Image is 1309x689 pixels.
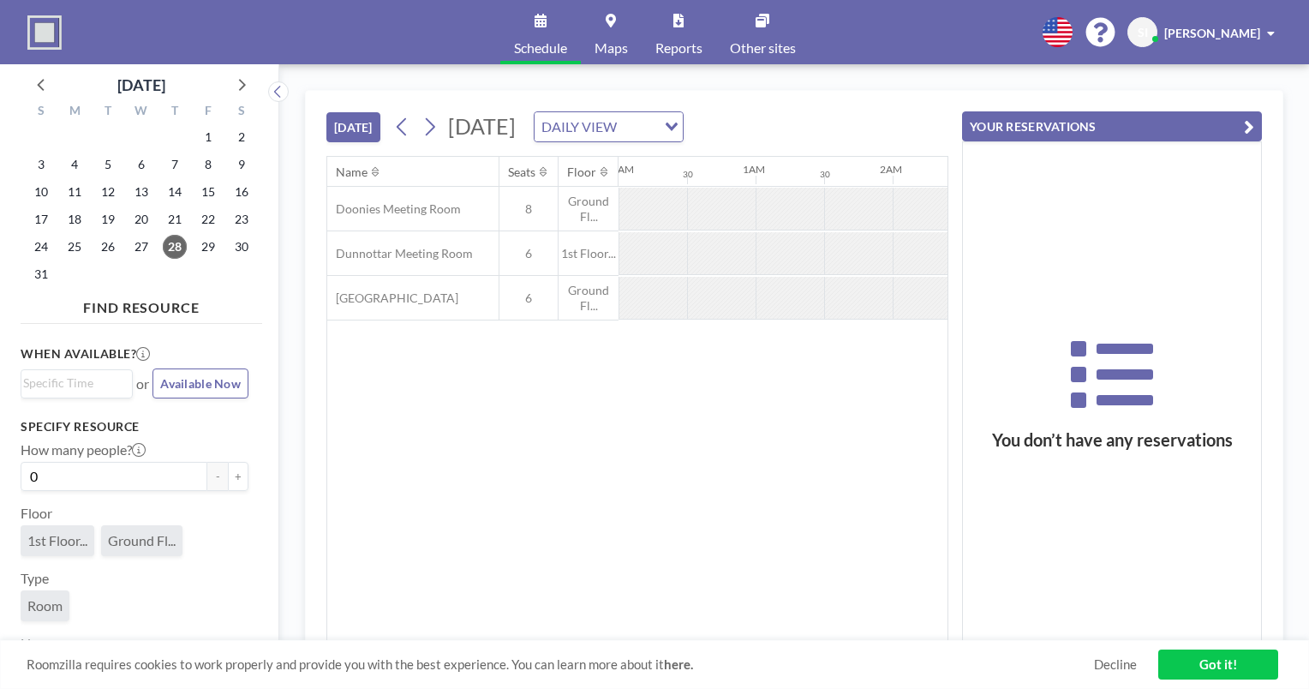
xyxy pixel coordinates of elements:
span: Saturday, August 30, 2025 [230,235,254,259]
span: Saturday, August 9, 2025 [230,153,254,177]
span: Friday, August 1, 2025 [196,125,220,149]
span: 6 [499,246,558,261]
span: Monday, August 11, 2025 [63,180,87,204]
div: 30 [820,169,830,180]
span: Tuesday, August 5, 2025 [96,153,120,177]
span: Available Now [160,376,241,391]
span: Friday, August 22, 2025 [196,207,220,231]
h3: Specify resource [21,419,248,434]
span: Maps [595,41,628,55]
span: Wednesday, August 13, 2025 [129,180,153,204]
span: DAILY VIEW [538,116,620,138]
span: Sunday, August 17, 2025 [29,207,53,231]
div: W [125,101,158,123]
span: Schedule [514,41,567,55]
span: Saturday, August 2, 2025 [230,125,254,149]
div: F [191,101,224,123]
span: Wednesday, August 6, 2025 [129,153,153,177]
span: 8 [499,201,558,217]
input: Search for option [23,374,123,392]
label: How many people? [21,441,146,458]
span: Friday, August 29, 2025 [196,235,220,259]
div: Search for option [535,112,683,141]
span: Thursday, August 7, 2025 [163,153,187,177]
span: or [136,375,149,392]
span: Sunday, August 3, 2025 [29,153,53,177]
a: Decline [1094,656,1137,673]
div: 30 [683,169,693,180]
h3: You don’t have any reservations [963,429,1261,451]
span: Friday, August 8, 2025 [196,153,220,177]
span: 1st Floor... [559,246,619,261]
div: 2AM [880,163,902,176]
span: 1st Floor... [27,532,87,549]
div: 12AM [606,163,634,176]
div: 1AM [743,163,765,176]
span: Thursday, August 14, 2025 [163,180,187,204]
span: Monday, August 25, 2025 [63,235,87,259]
span: Sunday, August 10, 2025 [29,180,53,204]
div: [DATE] [117,73,165,97]
div: M [58,101,92,123]
span: Room [27,597,63,614]
a: Got it! [1158,650,1278,680]
button: YOUR RESERVATIONS [962,111,1262,141]
button: [DATE] [326,112,380,142]
button: + [228,462,248,491]
div: T [92,101,125,123]
a: here. [664,656,693,672]
span: [PERSON_NAME] [1164,26,1260,40]
button: - [207,462,228,491]
span: Ground Fl... [559,283,619,313]
label: Name [21,635,56,652]
button: Available Now [152,368,248,398]
div: Search for option [21,370,132,396]
span: Roomzilla requires cookies to work properly and provide you with the best experience. You can lea... [27,656,1094,673]
span: Monday, August 4, 2025 [63,153,87,177]
input: Search for option [622,116,654,138]
span: Monday, August 18, 2025 [63,207,87,231]
span: Saturday, August 23, 2025 [230,207,254,231]
div: Seats [508,165,535,180]
span: Friday, August 15, 2025 [196,180,220,204]
span: Doonies Meeting Room [327,201,461,217]
span: Thursday, August 21, 2025 [163,207,187,231]
span: Sunday, August 31, 2025 [29,262,53,286]
div: T [158,101,191,123]
span: Saturday, August 16, 2025 [230,180,254,204]
span: 6 [499,291,558,306]
span: Tuesday, August 26, 2025 [96,235,120,259]
span: Wednesday, August 20, 2025 [129,207,153,231]
span: Reports [655,41,702,55]
span: Other sites [730,41,796,55]
span: Thursday, August 28, 2025 [163,235,187,259]
span: Wednesday, August 27, 2025 [129,235,153,259]
span: [DATE] [448,113,516,139]
label: Type [21,570,49,587]
div: S [224,101,258,123]
span: Tuesday, August 19, 2025 [96,207,120,231]
span: Sunday, August 24, 2025 [29,235,53,259]
span: Tuesday, August 12, 2025 [96,180,120,204]
label: Floor [21,505,52,522]
span: Ground Fl... [559,194,619,224]
div: S [25,101,58,123]
span: Dunnottar Meeting Room [327,246,473,261]
img: organization-logo [27,15,62,50]
span: [GEOGRAPHIC_DATA] [327,291,458,306]
span: Ground Fl... [108,532,176,549]
span: SI [1138,25,1148,40]
div: Floor [567,165,596,180]
h4: FIND RESOURCE [21,292,262,316]
div: Name [336,165,368,180]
